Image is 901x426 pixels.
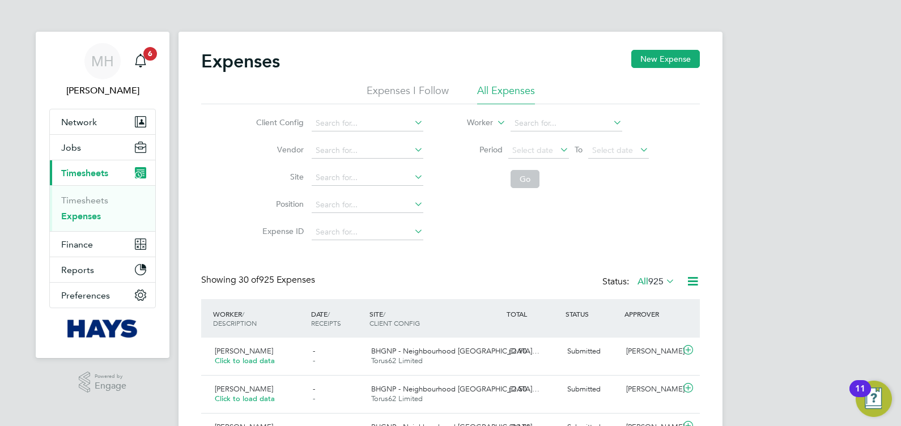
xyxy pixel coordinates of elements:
[856,381,892,417] button: Open Resource Center, 11 new notifications
[201,274,317,286] div: Showing
[631,50,700,68] button: New Expense
[477,84,535,104] li: All Expenses
[312,170,423,186] input: Search for...
[215,356,275,365] span: Click to load data
[49,320,156,338] a: Go to home page
[91,54,114,69] span: MH
[253,144,304,155] label: Vendor
[50,160,155,185] button: Timesheets
[567,346,601,356] span: Submitted
[371,384,539,394] span: BHGNP - Neighbourhood [GEOGRAPHIC_DATA]…
[79,372,127,393] a: Powered byEngage
[637,276,675,287] label: All
[50,257,155,282] button: Reports
[61,168,108,178] span: Timesheets
[504,380,563,399] div: £2.50
[239,274,315,286] span: 925 Expenses
[452,144,503,155] label: Period
[61,211,101,221] a: Expenses
[253,226,304,236] label: Expense ID
[855,389,865,403] div: 11
[367,84,449,104] li: Expenses I Follow
[312,224,423,240] input: Search for...
[50,135,155,160] button: Jobs
[61,117,97,127] span: Network
[36,32,169,358] nav: Main navigation
[369,318,420,327] span: CLIENT CONFIG
[648,276,664,287] span: 925
[622,380,681,399] div: [PERSON_NAME]
[313,346,315,356] span: -
[504,342,563,361] div: £2.90
[312,143,423,159] input: Search for...
[61,290,110,301] span: Preferences
[67,320,138,338] img: hays-logo-retina.png
[622,304,681,324] div: APPROVER
[511,170,539,188] button: Go
[512,145,553,155] span: Select date
[242,309,244,318] span: /
[239,274,259,286] span: 30 of
[504,304,563,324] div: TOTAL
[313,384,315,394] span: -
[313,356,315,365] span: -
[308,304,367,333] div: DATE
[49,84,156,97] span: Megan Hall
[61,195,108,206] a: Timesheets
[215,346,273,356] span: [PERSON_NAME]
[61,142,81,153] span: Jobs
[592,145,633,155] span: Select date
[50,185,155,231] div: Timesheets
[442,117,493,129] label: Worker
[383,309,385,318] span: /
[253,199,304,209] label: Position
[49,43,156,97] a: MH[PERSON_NAME]
[371,394,423,403] span: Torus62 Limited
[50,283,155,308] button: Preferences
[367,304,504,333] div: SITE
[312,116,423,131] input: Search for...
[602,274,677,290] div: Status:
[95,381,126,391] span: Engage
[312,197,423,213] input: Search for...
[95,372,126,381] span: Powered by
[567,384,601,394] span: Submitted
[61,239,93,250] span: Finance
[511,116,622,131] input: Search for...
[50,232,155,257] button: Finance
[253,172,304,182] label: Site
[215,394,275,403] span: Click to load data
[143,47,157,61] span: 6
[622,342,681,361] div: [PERSON_NAME]
[61,265,94,275] span: Reports
[311,318,341,327] span: RECEIPTS
[571,142,586,157] span: To
[50,109,155,134] button: Network
[253,117,304,127] label: Client Config
[201,50,280,73] h2: Expenses
[328,309,330,318] span: /
[371,356,423,365] span: Torus62 Limited
[210,304,308,333] div: WORKER
[563,304,622,324] div: STATUS
[129,43,152,79] a: 6
[371,346,539,356] span: BHGNP - Neighbourhood [GEOGRAPHIC_DATA]…
[313,394,315,403] span: -
[215,384,273,394] span: [PERSON_NAME]
[213,318,257,327] span: DESCRIPTION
